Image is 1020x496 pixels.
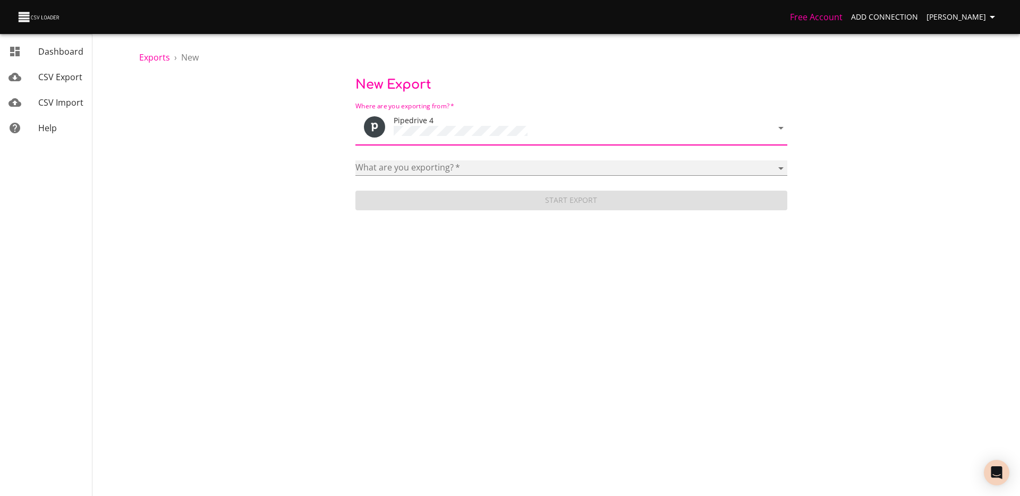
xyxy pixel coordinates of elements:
[139,52,170,63] a: Exports
[355,110,787,146] div: ToolPipedrive 4
[847,7,922,27] a: Add Connection
[355,78,431,92] span: New Export
[851,11,918,24] span: Add Connection
[355,103,454,109] label: Where are you exporting from?
[364,116,385,138] img: Pipedrive
[38,97,83,108] span: CSV Import
[922,7,1003,27] button: [PERSON_NAME]
[364,116,385,138] div: Tool
[984,460,1009,485] div: Open Intercom Messenger
[174,51,177,64] li: ›
[181,52,199,63] span: New
[790,11,843,23] a: Free Account
[38,71,82,83] span: CSV Export
[38,46,83,57] span: Dashboard
[17,10,62,24] img: CSV Loader
[926,11,999,24] span: [PERSON_NAME]
[394,115,433,125] span: Pipedrive 4
[38,122,57,134] span: Help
